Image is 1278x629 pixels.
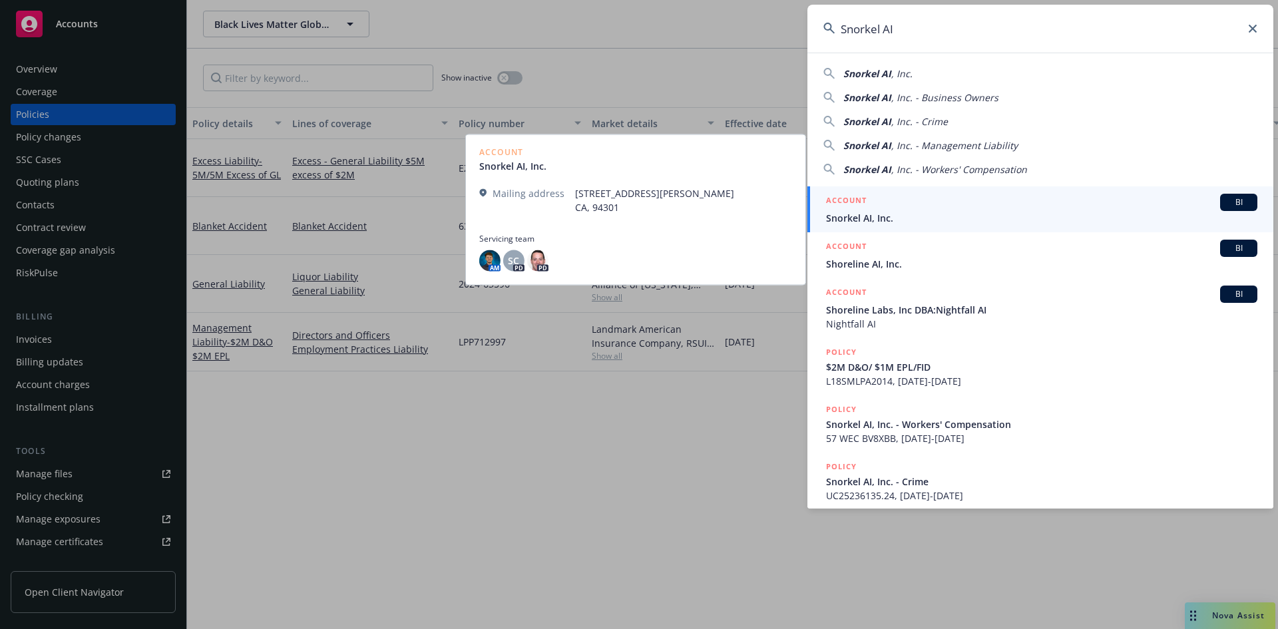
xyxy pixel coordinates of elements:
[826,431,1257,445] span: 57 WEC BV8XBB, [DATE]-[DATE]
[826,303,1257,317] span: Shoreline Labs, Inc DBA:Nightfall AI
[1225,288,1252,300] span: BI
[891,139,1018,152] span: , Inc. - Management Liability
[891,91,998,104] span: , Inc. - Business Owners
[826,211,1257,225] span: Snorkel AI, Inc.
[1225,196,1252,208] span: BI
[826,374,1257,388] span: L18SMLPA2014, [DATE]-[DATE]
[826,194,867,210] h5: ACCOUNT
[826,360,1257,374] span: $2M D&O/ $1M EPL/FID
[807,186,1273,232] a: ACCOUNTBISnorkel AI, Inc.
[891,163,1027,176] span: , Inc. - Workers' Compensation
[826,345,857,359] h5: POLICY
[843,139,891,152] span: Snorkel AI
[826,460,857,473] h5: POLICY
[843,91,891,104] span: Snorkel AI
[807,5,1273,53] input: Search...
[826,403,857,416] h5: POLICY
[807,232,1273,278] a: ACCOUNTBIShoreline AI, Inc.
[826,317,1257,331] span: Nightfall AI
[1225,242,1252,254] span: BI
[891,115,948,128] span: , Inc. - Crime
[826,257,1257,271] span: Shoreline AI, Inc.
[807,453,1273,510] a: POLICYSnorkel AI, Inc. - CrimeUC25236135.24, [DATE]-[DATE]
[807,395,1273,453] a: POLICYSnorkel AI, Inc. - Workers' Compensation57 WEC BV8XBB, [DATE]-[DATE]
[807,278,1273,338] a: ACCOUNTBIShoreline Labs, Inc DBA:Nightfall AINightfall AI
[826,489,1257,503] span: UC25236135.24, [DATE]-[DATE]
[826,286,867,302] h5: ACCOUNT
[826,417,1257,431] span: Snorkel AI, Inc. - Workers' Compensation
[843,67,891,80] span: Snorkel AI
[807,338,1273,395] a: POLICY$2M D&O/ $1M EPL/FIDL18SMLPA2014, [DATE]-[DATE]
[826,240,867,256] h5: ACCOUNT
[843,163,891,176] span: Snorkel AI
[826,475,1257,489] span: Snorkel AI, Inc. - Crime
[843,115,891,128] span: Snorkel AI
[891,67,913,80] span: , Inc.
